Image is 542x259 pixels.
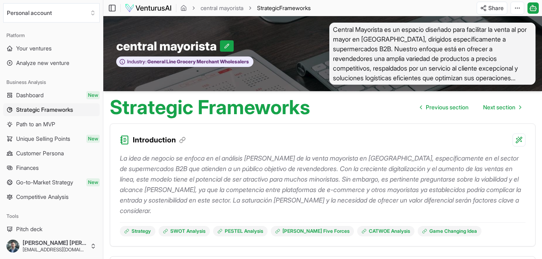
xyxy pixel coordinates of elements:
a: DashboardNew [3,89,100,102]
a: Go to previous page [414,99,475,115]
span: [PERSON_NAME] [PERSON_NAME] [23,239,87,246]
span: [EMAIL_ADDRESS][DOMAIN_NAME] [23,246,87,253]
p: La idea de negocio se enfoca en el análisis [PERSON_NAME] de la venta mayorista en [GEOGRAPHIC_DA... [120,153,525,216]
span: New [86,91,100,99]
a: CATWOE Analysis [357,226,414,236]
a: Go-to-Market StrategyNew [3,176,100,189]
a: Competitive Analysis [3,190,100,203]
button: Select an organization [3,3,100,23]
img: ACg8ocJ7SkDZ77fVd2zXsjeTq6tMrwtcScrmfcseJKZ2hxVcVtfplpbE=s96-c [6,240,19,253]
span: Next section [483,103,515,111]
a: Unique Selling PointsNew [3,132,100,145]
span: central mayorista [116,39,220,53]
span: Strategic Frameworks [16,106,73,114]
a: Strategy [120,226,155,236]
span: Frameworks [279,4,311,11]
span: Industry: [127,58,146,65]
div: Business Analysis [3,76,100,89]
span: Share [488,4,504,12]
a: Your ventures [3,42,100,55]
a: Analyze new venture [3,56,100,69]
a: Game Changing Idea [418,226,481,236]
a: Finances [3,161,100,174]
span: StrategicFrameworks [257,4,311,12]
div: Platform [3,29,100,42]
span: Path to an MVP [16,120,55,128]
span: Customer Persona [16,149,64,157]
span: Pitch deck [16,225,42,233]
span: Your ventures [16,44,52,52]
a: central mayorista [201,4,243,12]
span: Go-to-Market Strategy [16,178,73,186]
a: Strategic Frameworks [3,103,100,116]
a: [PERSON_NAME] Five Forces [271,226,354,236]
span: General Line Grocery Merchant Wholesalers [146,58,249,65]
div: Tools [3,210,100,223]
img: logo [125,3,172,13]
span: Competitive Analysis [16,193,69,201]
a: SWOT Analysis [159,226,210,236]
h1: Strategic Frameworks [110,98,310,117]
span: Dashboard [16,91,44,99]
a: Customer Persona [3,147,100,160]
span: New [86,135,100,143]
button: Share [477,2,507,15]
span: Finances [16,164,39,172]
nav: breadcrumb [180,4,311,12]
a: Pitch deck [3,223,100,236]
a: Path to an MVP [3,118,100,131]
span: Analyze new venture [16,59,69,67]
nav: pagination [414,99,527,115]
h3: Introduction [133,134,186,146]
span: Unique Selling Points [16,135,70,143]
span: New [86,178,100,186]
a: Go to next page [477,99,527,115]
a: PESTEL Analysis [213,226,268,236]
button: Industry:General Line Grocery Merchant Wholesalers [116,56,253,67]
button: [PERSON_NAME] [PERSON_NAME][EMAIL_ADDRESS][DOMAIN_NAME] [3,236,100,256]
span: Previous section [426,103,469,111]
span: Central Mayorista es un espacio diseñado para facilitar la venta al por mayor en [GEOGRAPHIC_DATA... [329,23,536,85]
